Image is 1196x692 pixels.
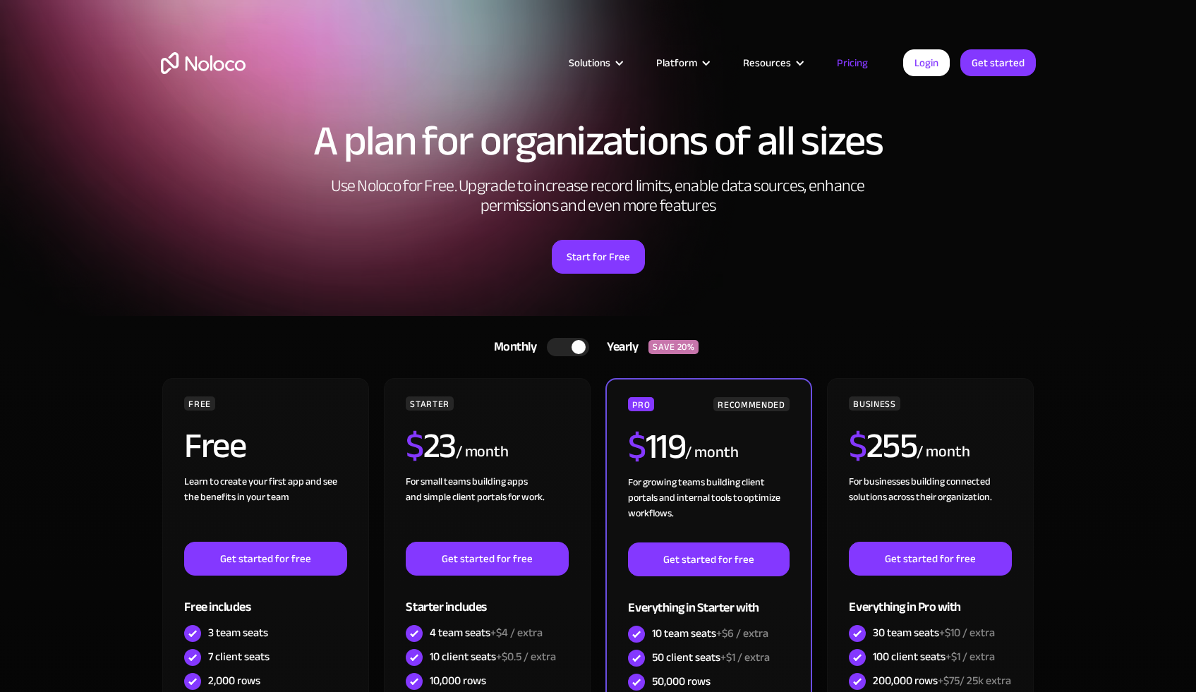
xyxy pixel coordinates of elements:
div: 10 team seats [652,626,768,641]
div: 100 client seats [873,649,995,664]
div: Monthly [476,336,548,358]
div: STARTER [406,396,453,411]
span: +$6 / extra [716,623,768,644]
div: Resources [743,54,791,72]
h2: 255 [849,428,917,463]
div: 7 client seats [208,649,270,664]
div: 3 team seats [208,625,268,641]
div: Platform [639,54,725,72]
div: 200,000 rows [873,673,1011,688]
div: Yearly [589,336,648,358]
div: 50,000 rows [652,674,711,689]
div: Resources [725,54,819,72]
div: / month [917,441,970,463]
div: SAVE 20% [648,340,699,354]
div: Starter includes [406,576,568,621]
h2: Use Noloco for Free. Upgrade to increase record limits, enable data sources, enhance permissions ... [316,176,881,216]
div: Everything in Starter with [628,576,789,622]
div: For growing teams building client portals and internal tools to optimize workflows. [628,475,789,542]
h2: 119 [628,429,685,464]
div: 2,000 rows [208,673,260,688]
span: $ [849,413,866,479]
h2: 23 [406,428,456,463]
div: 50 client seats [652,650,770,665]
a: home [161,52,246,74]
div: BUSINESS [849,396,900,411]
span: +$1 / extra [946,646,995,667]
a: Start for Free [552,240,645,274]
span: +$1 / extra [720,647,770,668]
span: +$4 / extra [490,622,543,643]
div: / month [456,441,509,463]
div: 10 client seats [430,649,556,664]
div: Everything in Pro with [849,576,1011,621]
div: Platform [656,54,697,72]
div: / month [685,442,738,464]
span: $ [406,413,423,479]
span: +$75/ 25k extra [938,670,1011,691]
div: Solutions [551,54,639,72]
div: Free includes [184,576,346,621]
a: Get started [960,49,1036,76]
div: 4 team seats [430,625,543,641]
div: Solutions [569,54,610,72]
a: Get started for free [184,542,346,576]
a: Login [903,49,950,76]
div: 10,000 rows [430,673,486,688]
div: 30 team seats [873,625,995,641]
a: Pricing [819,54,886,72]
span: +$10 / extra [939,622,995,643]
a: Get started for free [849,542,1011,576]
div: For businesses building connected solutions across their organization. ‍ [849,474,1011,542]
div: PRO [628,397,654,411]
span: $ [628,413,646,480]
h1: A plan for organizations of all sizes [161,120,1036,162]
div: RECOMMENDED [713,397,789,411]
div: FREE [184,396,215,411]
div: Learn to create your first app and see the benefits in your team ‍ [184,474,346,542]
span: +$0.5 / extra [496,646,556,667]
div: For small teams building apps and simple client portals for work. ‍ [406,474,568,542]
a: Get started for free [406,542,568,576]
a: Get started for free [628,542,789,576]
h2: Free [184,428,246,463]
